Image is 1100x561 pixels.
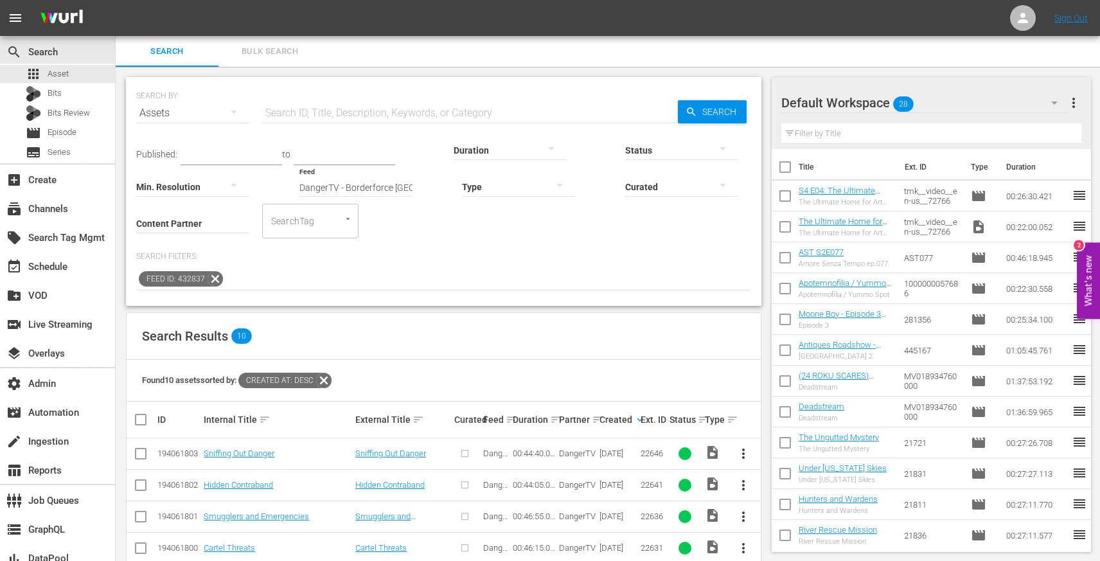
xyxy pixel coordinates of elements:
div: 194061803 [157,449,200,458]
div: Deadstream [799,383,894,391]
th: Ext. ID [897,149,963,185]
span: Search Tag Mgmt [6,230,22,245]
td: MV018934760000 [899,396,966,427]
a: Antiques Roadshow - [GEOGRAPHIC_DATA] 2 (S47E13) [799,340,883,369]
button: Open Feedback Widget [1077,242,1100,319]
span: Live Streaming [6,317,22,332]
span: Video [971,219,986,235]
span: Series [48,146,71,159]
td: 00:27:11.770 [1001,489,1072,520]
a: Under [US_STATE] Skies [799,463,887,473]
div: Created [599,412,636,427]
span: 22641 [641,480,663,490]
span: Automation [6,405,22,420]
td: 01:36:59.965 [1001,396,1072,427]
td: 21721 [899,427,966,458]
a: The Ultimate Home for Art Lovers [799,217,887,236]
span: more_vert [736,509,751,524]
div: The Ultimate Home for Art Lovers [799,229,894,237]
div: [DATE] [599,480,636,490]
span: DangerTV [559,480,596,490]
td: 01:37:53.192 [1001,366,1072,396]
td: 21811 [899,489,966,520]
div: River Rescue Mission [799,537,877,546]
a: S4 E04: The Ultimate Home for Art Lovers [799,186,880,205]
td: MV018934760000 [899,366,966,396]
td: 281356 [899,304,966,335]
td: 01:05:45.761 [1001,335,1072,366]
div: Curated [454,414,479,425]
span: sort [412,414,424,425]
span: reorder [1072,434,1087,450]
span: Bits Review [48,107,90,120]
span: Episode [971,528,986,543]
span: more_vert [1066,95,1081,111]
span: Channels [6,201,22,217]
th: Title [799,149,897,185]
span: DangerTV - Borderforce USA: The Bridges - Season 4 [483,449,508,545]
span: Episode [971,497,986,512]
span: more_vert [736,446,751,461]
td: tmk__video__en-us__72766 [899,211,966,242]
span: Video [705,508,720,523]
span: sort [592,414,603,425]
button: more_vert [1066,87,1081,118]
span: Episode [971,343,986,358]
div: [GEOGRAPHIC_DATA] 2 [799,352,894,361]
a: The Ungutted Mystery [799,432,879,442]
span: Episode [26,125,41,141]
span: Found 10 assets sorted by: [142,375,332,385]
span: Episode [971,404,986,420]
span: reorder [1072,404,1087,419]
span: Search Results [142,328,228,344]
div: 194061800 [157,543,200,553]
span: reorder [1072,188,1087,203]
div: ID [157,414,200,425]
span: Admin [6,376,22,391]
span: more_vert [736,477,751,493]
span: DangerTV [559,449,596,458]
a: Smugglers and Emergencies [204,512,309,521]
div: Ext. ID [641,414,666,425]
span: Asset [48,67,69,80]
span: reorder [1072,342,1087,357]
span: Feed ID: 432837 [139,271,208,287]
span: sort [550,414,562,425]
div: Bits [26,86,41,102]
a: Cartel Threats [204,543,255,553]
a: (24 ROKU SCARES) Deadstream [799,371,874,390]
button: more_vert [728,438,759,469]
a: Smugglers and Emergencies [355,512,416,531]
button: more_vert [728,501,759,532]
a: Cartel Threats [355,543,407,553]
span: VOD [6,288,22,303]
span: Search [697,100,747,123]
span: DangerTV [559,512,596,521]
div: Amore Senza Tempo ep.077 [799,260,888,268]
td: 00:26:30.421 [1001,181,1072,211]
span: 22646 [641,449,663,458]
span: to [282,149,290,159]
span: Episode [971,435,986,450]
span: Episode [971,373,986,389]
td: 00:25:34.100 [1001,304,1072,335]
div: 194061801 [157,512,200,521]
td: 445167 [899,335,966,366]
div: Duration [513,412,555,427]
td: 00:22:30.558 [1001,273,1072,304]
a: Hidden Contraband [355,480,425,490]
span: DangerTV [559,543,596,553]
a: AST S2E077 [799,247,844,257]
div: Episode 3 [799,321,894,330]
td: 00:22:00.052 [1001,211,1072,242]
span: reorder [1072,465,1087,481]
td: 21831 [899,458,966,489]
span: reorder [1072,218,1087,234]
span: Search [6,44,22,60]
button: Open [342,213,354,225]
div: Apotemnofilia / Yummo Spot [799,290,894,299]
span: keyboard_arrow_down [634,414,646,425]
th: Duration [998,149,1076,185]
div: [DATE] [599,543,636,553]
span: Create [6,172,22,188]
